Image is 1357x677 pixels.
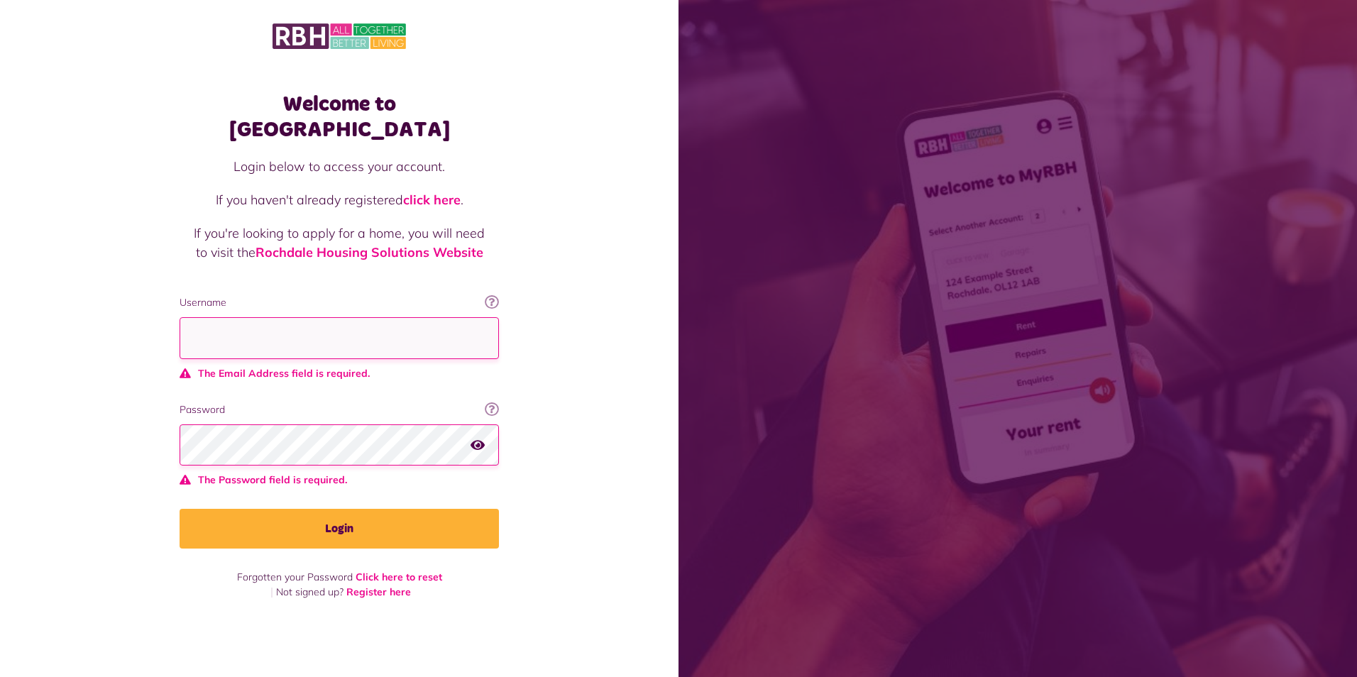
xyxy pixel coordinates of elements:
[194,157,485,176] p: Login below to access your account.
[276,585,344,598] span: Not signed up?
[346,585,411,598] a: Register here
[194,224,485,262] p: If you're looking to apply for a home, you will need to visit the
[180,473,499,488] span: The Password field is required.
[180,295,499,310] label: Username
[273,21,406,51] img: MyRBH
[180,92,499,143] h1: Welcome to [GEOGRAPHIC_DATA]
[180,509,499,549] button: Login
[194,190,485,209] p: If you haven't already registered .
[356,571,442,583] a: Click here to reset
[180,402,499,417] label: Password
[403,192,461,208] a: click here
[180,366,499,381] span: The Email Address field is required.
[237,571,353,583] span: Forgotten your Password
[256,244,483,260] a: Rochdale Housing Solutions Website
